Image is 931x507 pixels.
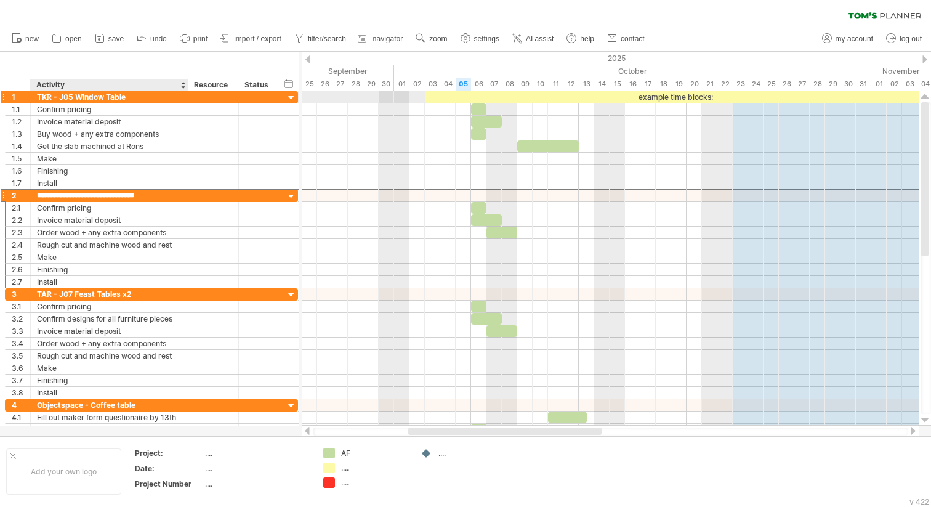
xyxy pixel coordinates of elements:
[640,78,656,91] div: Friday, 17 October 2025
[37,424,182,436] div: Confirm design
[429,34,447,43] span: zoom
[457,31,503,47] a: settings
[425,91,925,103] div: example time blocks:
[625,78,640,91] div: Thursday, 16 October 2025
[37,202,182,214] div: Confirm pricing
[193,34,208,43] span: print
[12,153,30,164] div: 1.5
[579,78,594,91] div: Monday, 13 October 2025
[12,103,30,115] div: 1.1
[37,375,182,386] div: Finishing
[856,78,871,91] div: Friday, 31 October 2025
[37,313,182,325] div: Confirm designs for all furniture pieces
[12,412,30,423] div: 4.1
[548,78,563,91] div: Saturday, 11 October 2025
[37,338,182,349] div: Order wood + any extra components
[37,103,182,115] div: Confirm pricing
[425,78,440,91] div: Friday, 3 October 2025
[604,31,648,47] a: contact
[486,78,502,91] div: Tuesday, 7 October 2025
[291,31,350,47] a: filter/search
[509,31,557,47] a: AI assist
[12,325,30,337] div: 3.3
[37,116,182,128] div: Invoice material deposit
[37,412,182,423] div: Fill out maker form questionaire by 13th
[37,227,182,238] div: Order wood + any extra components
[308,34,346,43] span: filter/search
[409,78,425,91] div: Thursday, 2 October 2025
[205,479,308,489] div: ....
[12,387,30,399] div: 3.8
[825,78,840,91] div: Wednesday, 29 October 2025
[12,424,30,436] div: 4.2
[341,477,408,488] div: ....
[37,264,182,275] div: Finishing
[12,190,30,201] div: 2
[341,463,408,473] div: ....
[580,34,594,43] span: help
[12,264,30,275] div: 2.6
[717,78,733,91] div: Wednesday, 22 October 2025
[594,78,610,91] div: Tuesday, 14 October 2025
[37,276,182,288] div: Install
[526,34,554,43] span: AI assist
[748,78,764,91] div: Friday, 24 October 2025
[332,78,348,91] div: Saturday, 27 September 2025
[474,34,499,43] span: settings
[764,78,779,91] div: Saturday, 25 October 2025
[108,34,124,43] span: save
[502,78,517,91] div: Wednesday, 8 October 2025
[456,78,471,91] div: Sunday, 5 October 2025
[134,31,171,47] a: undo
[871,78,887,91] div: Saturday, 1 November 2025
[6,448,121,495] div: Add your own logo
[244,79,272,91] div: Status
[12,91,30,103] div: 1
[563,78,579,91] div: Sunday, 12 October 2025
[37,350,182,362] div: Rough cut and machine wood and rest
[533,78,548,91] div: Friday, 10 October 2025
[394,65,871,78] div: October 2025
[37,301,182,312] div: Confirm pricing
[733,78,748,91] div: Thursday, 23 October 2025
[37,251,182,263] div: Make
[12,177,30,189] div: 1.7
[12,202,30,214] div: 2.1
[12,375,30,386] div: 3.7
[217,31,285,47] a: import / export
[12,399,30,411] div: 4
[438,448,506,458] div: ....
[373,34,403,43] span: navigator
[37,399,182,411] div: Objectspace - Coffee table
[12,276,30,288] div: 2.7
[135,448,203,458] div: Project:
[37,140,182,152] div: Get the slab machined at Rons
[37,214,182,226] div: Invoice material deposit
[909,497,929,506] div: v 422
[37,91,182,103] div: TKR - J05 Window Table
[12,251,30,263] div: 2.5
[205,448,308,458] div: ....
[563,31,598,47] a: help
[840,78,856,91] div: Thursday, 30 October 2025
[12,140,30,152] div: 1.4
[348,78,363,91] div: Sunday, 28 September 2025
[194,79,232,91] div: Resource
[900,34,922,43] span: log out
[12,227,30,238] div: 2.3
[135,463,203,474] div: Date:
[302,78,317,91] div: Thursday, 25 September 2025
[836,34,873,43] span: my account
[12,239,30,251] div: 2.4
[317,78,332,91] div: Friday, 26 September 2025
[12,362,30,374] div: 3.6
[394,78,409,91] div: Wednesday, 1 October 2025
[440,78,456,91] div: Saturday, 4 October 2025
[12,313,30,325] div: 3.2
[656,78,671,91] div: Saturday, 18 October 2025
[12,128,30,140] div: 1.3
[177,31,211,47] a: print
[12,338,30,349] div: 3.4
[25,34,39,43] span: new
[37,165,182,177] div: Finishing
